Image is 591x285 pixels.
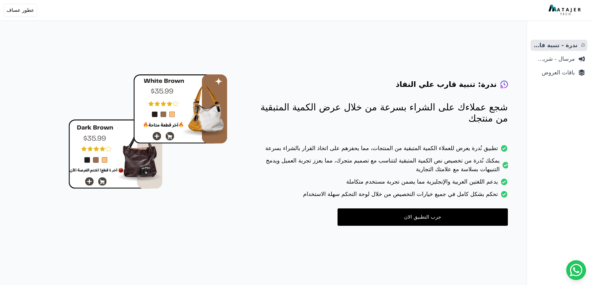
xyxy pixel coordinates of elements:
[548,5,582,16] img: MatajerTech Logo
[252,156,508,177] li: يمكنك نُدرة من تخصيص نص الكمية المتبقية لتتناسب مع تصميم متجرك، مما يعزز تجربة العميل ويدمج التنب...
[533,41,578,50] span: ندرة - تنبية قارب علي النفاذ
[533,55,575,63] span: مرسال - شريط دعاية
[396,79,497,89] h4: ندرة: تنبية قارب علي النفاذ
[252,102,508,124] p: شجع عملاءك على الشراء بسرعة من خلال عرض الكمية المتبقية من منتجك
[252,190,508,202] li: تحكم بشكل كامل في جميع خيارات التخصيص من خلال لوحة التحكم سهلة الاستخدام
[252,144,508,156] li: تطبيق نُدرة يعرض للعملاء الكمية المتبقية من المنتجات، مما يحفزهم على اتخاذ القرار بالشراء بسرعة
[252,177,508,190] li: يدعم اللغتين العربية والإنجليزية مما يضمن تجربة مستخدم متكاملة
[69,74,227,189] img: hero
[7,7,34,14] span: عطور عساف
[4,4,37,17] button: عطور عساف
[533,68,575,77] span: باقات العروض
[338,208,508,226] a: جرب التطبيق الان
